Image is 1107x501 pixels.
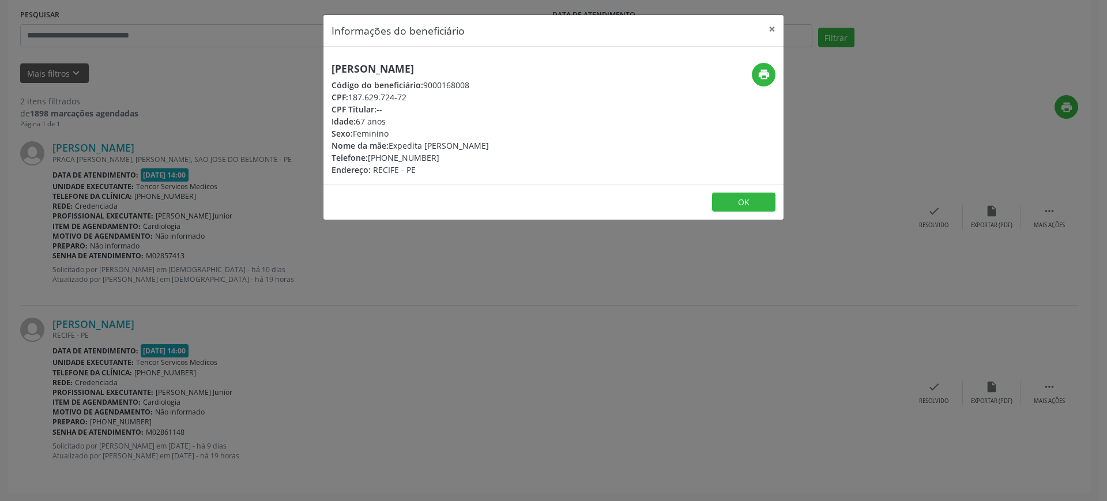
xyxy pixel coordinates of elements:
[332,152,368,163] span: Telefone:
[332,115,489,127] div: 67 anos
[332,92,348,103] span: CPF:
[760,15,784,43] button: Close
[332,23,465,38] h5: Informações do beneficiário
[752,63,775,86] button: print
[332,63,489,75] h5: [PERSON_NAME]
[332,164,371,175] span: Endereço:
[332,80,423,91] span: Código do beneficiário:
[373,164,416,175] span: RECIFE - PE
[332,104,376,115] span: CPF Titular:
[758,68,770,81] i: print
[332,127,489,140] div: Feminino
[332,152,489,164] div: [PHONE_NUMBER]
[332,140,489,152] div: Expedita [PERSON_NAME]
[712,193,775,212] button: OK
[332,79,489,91] div: 9000168008
[332,116,356,127] span: Idade:
[332,103,489,115] div: --
[332,128,353,139] span: Sexo:
[332,140,389,151] span: Nome da mãe:
[332,91,489,103] div: 187.629.724-72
